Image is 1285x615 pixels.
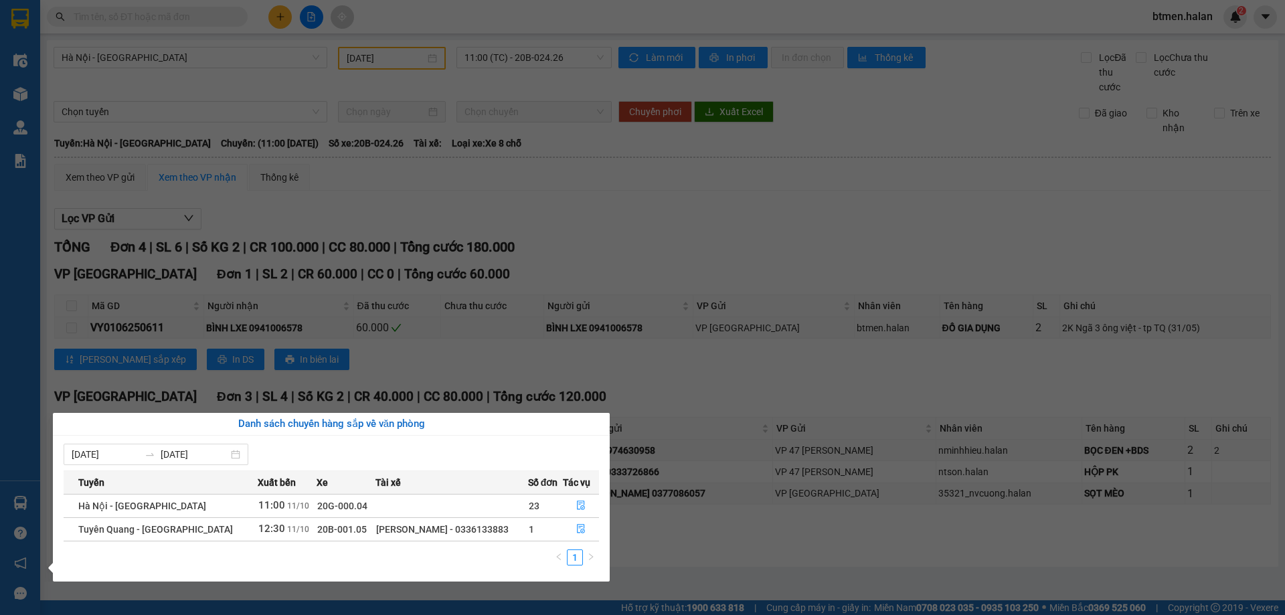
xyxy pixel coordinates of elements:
[576,524,586,535] span: file-done
[258,523,285,535] span: 12:30
[317,475,328,490] span: Xe
[72,447,139,462] input: Từ ngày
[161,447,228,462] input: Đến ngày
[564,495,599,517] button: file-done
[317,501,367,511] span: 20G-000.04
[555,553,563,561] span: left
[567,549,583,565] li: 1
[78,524,233,535] span: Tuyên Quang - [GEOGRAPHIC_DATA]
[587,553,595,561] span: right
[583,549,599,565] button: right
[375,475,401,490] span: Tài xế
[564,519,599,540] button: file-done
[78,501,206,511] span: Hà Nội - [GEOGRAPHIC_DATA]
[317,524,367,535] span: 20B-001.05
[576,501,586,511] span: file-done
[145,449,155,460] span: swap-right
[529,501,539,511] span: 23
[583,549,599,565] li: Next Page
[287,501,309,511] span: 11/10
[568,550,582,565] a: 1
[551,549,567,565] button: left
[529,524,534,535] span: 1
[551,549,567,565] li: Previous Page
[287,525,309,534] span: 11/10
[64,416,599,432] div: Danh sách chuyến hàng sắp về văn phòng
[563,475,590,490] span: Tác vụ
[145,449,155,460] span: to
[376,522,527,537] div: [PERSON_NAME] - 0336133883
[258,499,285,511] span: 11:00
[258,475,296,490] span: Xuất bến
[78,475,104,490] span: Tuyến
[528,475,558,490] span: Số đơn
